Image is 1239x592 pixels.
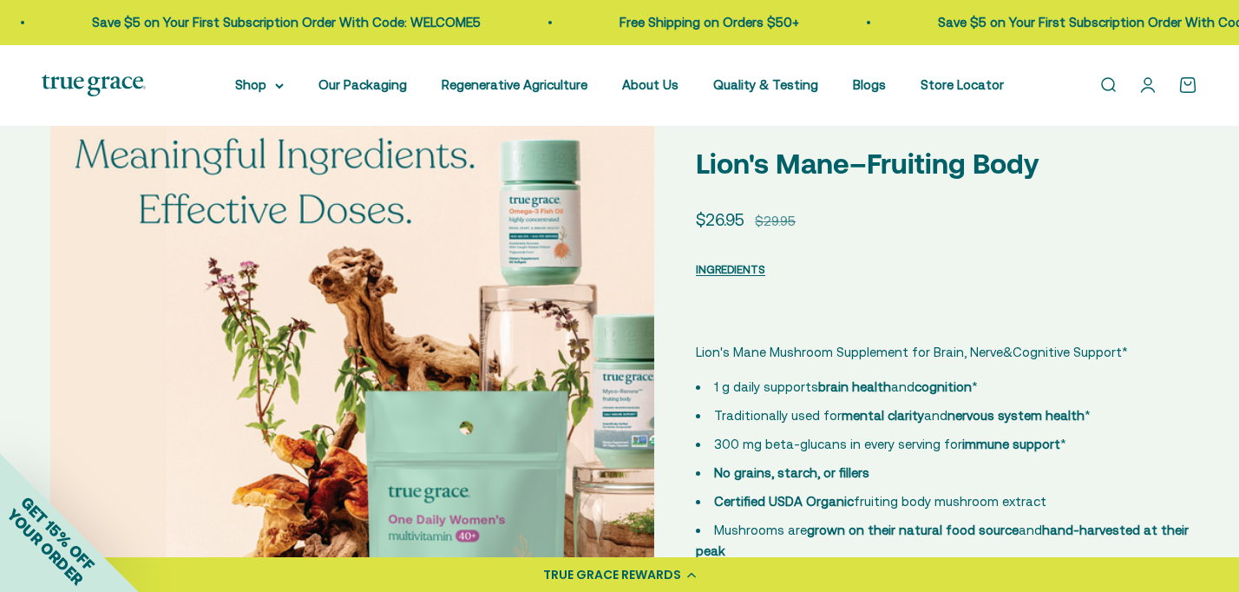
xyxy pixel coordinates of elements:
span: Cognitive Support [1013,342,1122,363]
strong: grown on their natural food source [807,523,1019,537]
span: 300 mg beta-glucans in every serving for * [714,437,1066,451]
a: Blogs [853,77,886,92]
strong: Certified USDA Organic [714,494,854,509]
strong: No grains, starch, or fillers [714,465,869,480]
li: fruiting body mushroom extract [696,491,1197,512]
span: GET 15% OFF [17,493,98,574]
span: 1 g daily supports and * [714,379,978,394]
summary: Shop [235,75,284,95]
span: & [1003,342,1013,363]
a: About Us [622,77,678,92]
span: YOUR ORDER [3,505,87,589]
span: Lion's Mane Mushroom Supplement for Brain, Nerve [696,345,1003,359]
strong: cognition [914,379,972,394]
sale-price: $26.95 [696,207,744,233]
a: Quality & Testing [713,77,818,92]
a: Free Shipping on Orders $50+ [619,15,798,30]
strong: brain health [818,379,891,394]
div: TRUE GRACE REWARDS [543,566,681,584]
span: Traditionally used for and * [714,408,1091,423]
a: Our Packaging [318,77,407,92]
strong: mental clarity [842,408,924,423]
strong: immune support [962,437,1060,451]
compare-at-price: $29.95 [755,211,796,232]
span: INGREDIENTS [696,263,765,276]
a: Store Locator [921,77,1004,92]
span: Mushrooms are and [696,523,1189,558]
strong: nervous system health [947,408,1085,423]
a: Regenerative Agriculture [442,77,587,92]
p: Save $5 on Your First Subscription Order With Code: WELCOME5 [91,12,480,33]
p: Lion's Mane–Fruiting Body [696,141,1197,186]
button: INGREDIENTS [696,259,765,280]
